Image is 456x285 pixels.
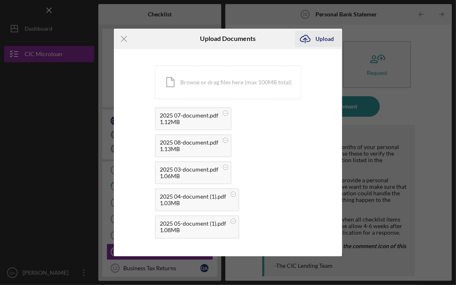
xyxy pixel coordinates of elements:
div: 2025 07-document.pdf [160,112,218,119]
div: 2025 03-document.pdf [160,166,218,173]
div: 2025 05-document (1).pdf [160,220,226,227]
div: Upload [315,31,334,47]
button: Upload [295,31,342,47]
div: 2025 08-document.pdf [160,139,218,146]
div: 1.13MB [160,146,218,152]
h6: Upload Documents [200,35,256,42]
div: 1.08MB [160,227,226,233]
div: 1.03MB [160,200,226,206]
div: 1.12MB [160,119,218,125]
div: 2025 04-document (1).pdf [160,193,226,200]
div: 1.06MB [160,173,218,179]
